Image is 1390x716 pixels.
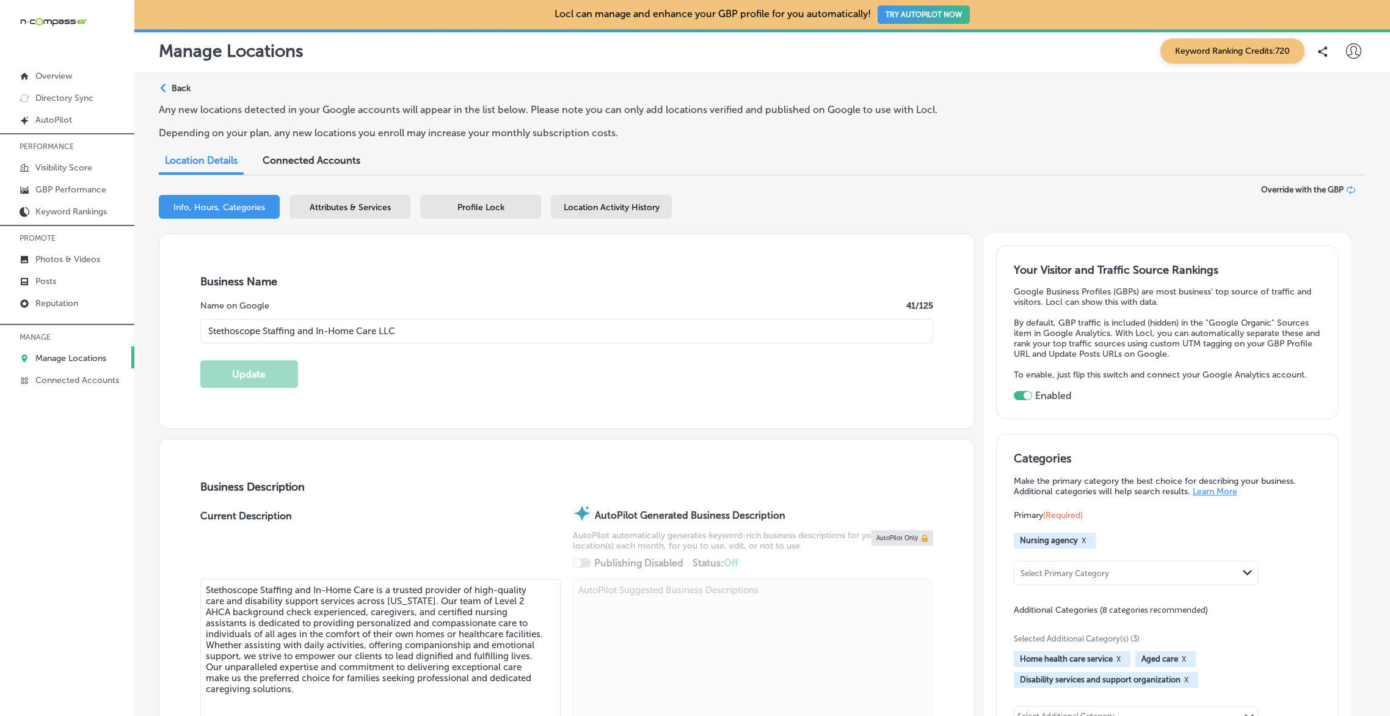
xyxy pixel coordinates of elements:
[1261,185,1344,194] span: Override with the GBP
[173,202,265,213] span: Info, Hours, Categories
[1014,263,1322,277] h3: Your Visitor and Traffic Source Rankings
[564,202,660,213] span: Location Activity History
[159,41,304,61] p: Manage Locations
[1014,476,1322,497] p: Make the primary category the best choice for describing your business. Additional categories wil...
[1014,451,1322,470] h3: Categories
[200,319,933,343] input: Enter Location Name
[1014,370,1322,380] p: To enable, just flip this switch and connect your Google Analytics account.
[200,510,292,579] label: Current Description
[35,353,106,363] p: Manage Locations
[35,184,106,195] p: GBP Performance
[1014,634,1312,643] span: Selected Additional Category(s) (3)
[35,115,72,125] p: AutoPilot
[1100,604,1208,616] span: (8 categories recommended)
[1021,568,1109,577] div: Select Primary Category
[1014,318,1322,359] p: By default, GBP traffic is included (hidden) in the "Google Organic" Sources item in Google Analy...
[35,71,72,81] p: Overview
[172,83,191,93] p: Back
[35,254,100,265] p: Photos & Videos
[906,301,933,311] label: 41 /125
[159,127,943,139] p: Depending on your plan, any new locations you enroll may increase your monthly subscription costs.
[35,93,93,103] p: Directory Sync
[200,360,298,388] button: Update
[878,5,970,24] button: TRY AUTOPILOT NOW
[310,202,391,213] span: Attributes & Services
[35,298,78,309] p: Reputation
[457,202,504,213] span: Profile Lock
[1035,390,1072,401] label: Enabled
[200,275,933,288] h3: Business Name
[1160,38,1304,64] span: Keyword Ranking Credits: 720
[1014,605,1208,615] span: Additional Categories
[1020,536,1078,545] span: Nursing agency
[1014,510,1083,521] span: Primary
[573,504,591,522] img: autopilot-icon
[1178,654,1190,664] button: X
[263,155,360,166] span: Connected Accounts
[159,104,943,115] p: Any new locations detected in your Google accounts will appear in the list below. Please note you...
[1113,654,1124,664] button: X
[35,163,92,173] p: Visibility Score
[1078,536,1090,546] button: X
[165,155,238,166] span: Location Details
[20,16,87,27] img: 660ab0bf-5cc7-4cb8-ba1c-48b5ae0f18e60NCTV_CLogo_TV_Black_-500x88.png
[1014,287,1322,307] p: Google Business Profiles (GBPs) are most business' top source of traffic and visitors. Locl can s...
[200,301,269,311] label: Name on Google
[35,206,107,217] p: Keyword Rankings
[35,375,119,385] p: Connected Accounts
[1193,486,1237,497] a: Learn More
[200,480,933,494] h3: Business Description
[35,276,56,287] p: Posts
[1043,510,1083,521] span: (Required)
[1181,675,1192,685] button: X
[1020,675,1181,684] span: Disability services and support organization
[1141,654,1178,663] span: Aged care
[595,510,785,521] strong: AutoPilot Generated Business Description
[1020,654,1113,663] span: Home health care service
